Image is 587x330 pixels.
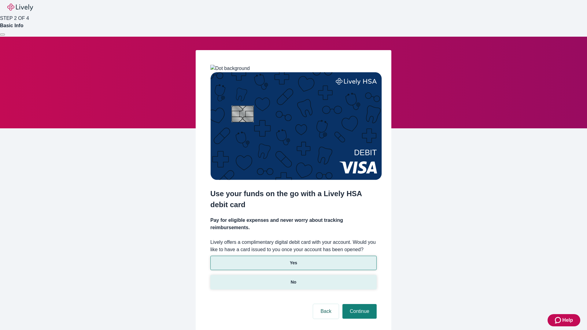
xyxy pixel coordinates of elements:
[562,317,573,324] span: Help
[7,4,33,11] img: Lively
[210,275,377,289] button: No
[555,317,562,324] svg: Zendesk support icon
[210,217,377,231] h4: Pay for eligible expenses and never worry about tracking reimbursements.
[210,256,377,270] button: Yes
[313,304,339,319] button: Back
[548,314,580,326] button: Zendesk support iconHelp
[291,279,297,285] p: No
[290,260,297,266] p: Yes
[342,304,377,319] button: Continue
[210,239,377,253] label: Lively offers a complimentary digital debit card with your account. Would you like to have a card...
[210,65,250,72] img: Dot background
[210,72,382,180] img: Debit card
[210,188,377,210] h2: Use your funds on the go with a Lively HSA debit card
